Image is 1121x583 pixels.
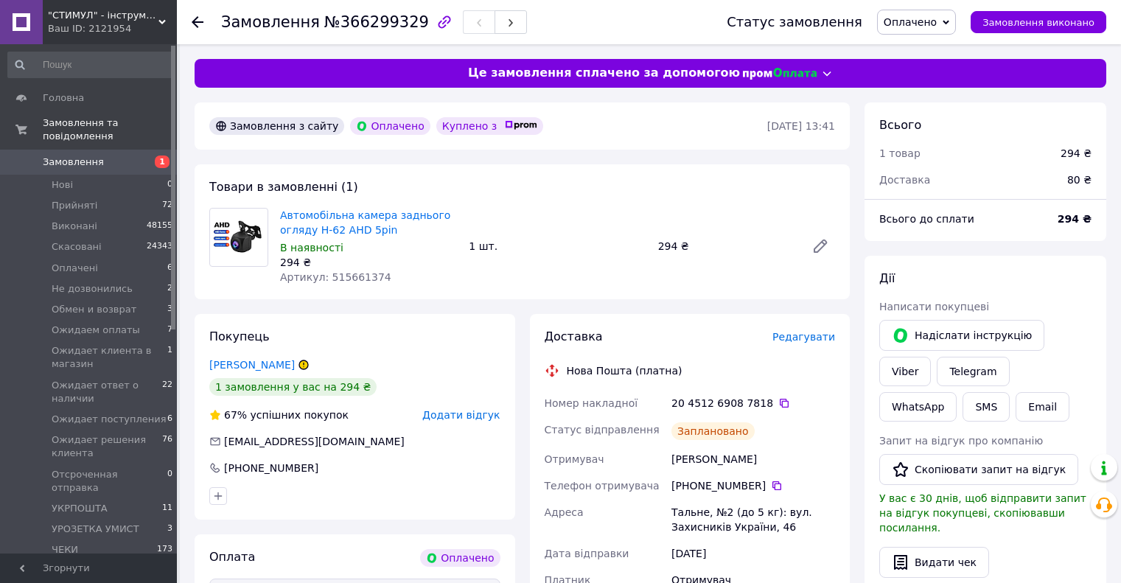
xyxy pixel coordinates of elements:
button: Замовлення виконано [971,11,1106,33]
span: 11 [162,502,172,515]
span: УРОЗЕТКА УМИСТ [52,523,139,536]
span: У вас є 30 днів, щоб відправити запит на відгук покупцеві, скопіювавши посилання. [879,492,1086,534]
a: Viber [879,357,931,386]
a: [PERSON_NAME] [209,359,295,371]
a: Telegram [937,357,1009,386]
span: "СТИМУЛ" - інструменти для дому та роботи. [48,9,158,22]
span: Статус відправлення [545,424,660,436]
span: Ожидает решения клиента [52,433,162,460]
span: Отримувач [545,453,604,465]
span: Замовлення [43,156,104,169]
span: 0 [167,468,172,495]
span: Покупець [209,329,270,343]
input: Пошук [7,52,174,78]
span: №366299329 [324,13,429,31]
button: SMS [963,392,1010,422]
img: Автомобільна камера заднього огляду H-62 AHD 5pin [210,212,268,262]
span: Нові [52,178,73,192]
span: Прийняті [52,199,97,212]
span: 173 [157,543,172,556]
div: Оплачено [420,549,500,567]
span: Ожидает ответ о наличии [52,379,162,405]
div: 294 ₴ [652,236,800,256]
span: Головна [43,91,84,105]
span: Ожидает поступления [52,413,167,426]
div: [PERSON_NAME] [668,446,838,472]
span: 1 товар [879,147,921,159]
span: 7 [167,324,172,337]
span: 22 [162,379,172,405]
a: Редагувати [806,231,835,261]
span: 48155 [147,220,172,233]
span: Номер накладної [545,397,638,409]
span: УКРПОШТА [52,502,108,515]
div: 1 замовлення у вас на 294 ₴ [209,378,377,396]
span: Артикул: 515661374 [280,271,391,283]
span: Не дозвонились [52,282,133,296]
span: Оплачено [884,16,937,28]
span: Замовлення та повідомлення [43,116,177,143]
span: 6 [167,413,172,426]
span: 1 [167,344,172,371]
span: Ожидает клиента в магазин [52,344,167,371]
div: успішних покупок [209,408,349,422]
div: Повернутися назад [192,15,203,29]
span: В наявності [280,242,343,254]
span: Скасовані [52,240,102,254]
button: Email [1016,392,1069,422]
span: Отсроченная отправка [52,468,167,495]
div: 20 4512 6908 7818 [671,396,835,411]
span: Додати відгук [422,409,500,421]
time: [DATE] 13:41 [767,120,835,132]
span: Телефон отримувача [545,480,660,492]
button: Надіслати інструкцію [879,320,1044,351]
span: Оплата [209,550,255,564]
span: 3 [167,303,172,316]
button: Скопіювати запит на відгук [879,454,1078,485]
div: Ваш ID: 2121954 [48,22,177,35]
span: Дії [879,271,895,285]
span: Дата відправки [545,548,629,559]
span: Виконані [52,220,97,233]
div: 294 ₴ [280,255,457,270]
div: Нова Пошта (платна) [563,363,686,378]
div: 1 шт. [463,236,652,256]
span: 3 [167,523,172,536]
div: Оплачено [350,117,430,135]
span: Доставка [545,329,603,343]
span: Доставка [879,174,930,186]
span: Ожидаем оплаты [52,324,140,337]
div: [PHONE_NUMBER] [671,478,835,493]
span: Обмен и возврат [52,303,136,316]
b: 294 ₴ [1058,213,1092,225]
span: 72 [162,199,172,212]
span: Всього до сплати [879,213,974,225]
div: [PHONE_NUMBER] [223,461,320,475]
span: Товари в замовленні (1) [209,180,358,194]
div: 80 ₴ [1058,164,1100,196]
span: Адреса [545,506,584,518]
span: 0 [167,178,172,192]
span: ЧЕКИ [52,543,78,556]
div: Заплановано [671,422,755,440]
span: 2 [167,282,172,296]
span: 24343 [147,240,172,254]
span: 76 [162,433,172,460]
span: 1 [155,156,170,168]
span: 6 [167,262,172,275]
span: Замовлення [221,13,320,31]
span: Це замовлення сплачено за допомогою [468,65,740,82]
span: Всього [879,118,921,132]
div: Замовлення з сайту [209,117,344,135]
div: Тальне, №2 (до 5 кг): вул. Захисників України, 46 [668,499,838,540]
span: Редагувати [772,331,835,343]
span: Написати покупцеві [879,301,989,313]
a: Автомобільна камера заднього огляду H-62 AHD 5pin [280,209,450,236]
a: WhatsApp [879,392,957,422]
div: [DATE] [668,540,838,567]
span: Оплачені [52,262,98,275]
span: [EMAIL_ADDRESS][DOMAIN_NAME] [224,436,405,447]
button: Видати чек [879,547,989,578]
div: Статус замовлення [727,15,862,29]
div: 294 ₴ [1061,146,1092,161]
